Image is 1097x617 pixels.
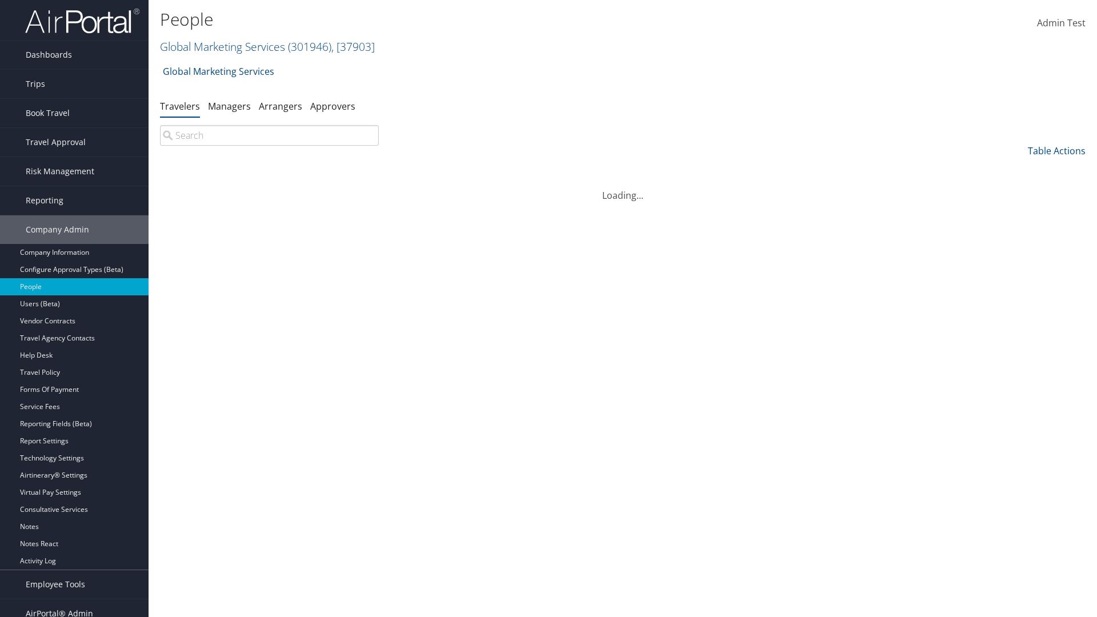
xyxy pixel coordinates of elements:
a: Table Actions [1028,145,1086,157]
input: Search [160,125,379,146]
span: Travel Approval [26,128,86,157]
div: Loading... [160,175,1086,202]
span: Book Travel [26,99,70,127]
h1: People [160,7,777,31]
a: Admin Test [1037,6,1086,41]
a: Travelers [160,100,200,113]
span: Risk Management [26,157,94,186]
a: Managers [208,100,251,113]
span: Reporting [26,186,63,215]
span: Dashboards [26,41,72,69]
img: airportal-logo.png [25,7,139,34]
span: Trips [26,70,45,98]
span: ( 301946 ) [288,39,331,54]
span: Company Admin [26,215,89,244]
span: , [ 37903 ] [331,39,375,54]
span: Admin Test [1037,17,1086,29]
a: Global Marketing Services [163,60,274,83]
span: Employee Tools [26,570,85,599]
a: Arrangers [259,100,302,113]
a: Approvers [310,100,355,113]
a: Global Marketing Services [160,39,375,54]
